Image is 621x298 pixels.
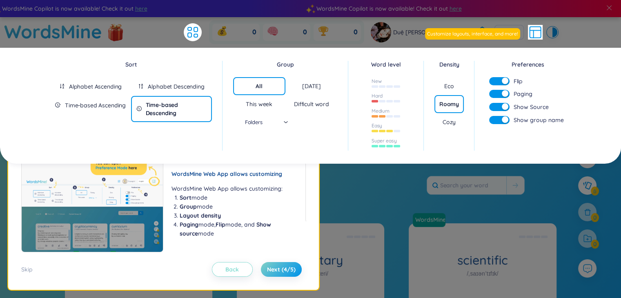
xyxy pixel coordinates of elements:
li: mode [180,202,297,211]
span: here [445,4,458,13]
div: Time-based Ascending [65,101,126,109]
span: 0 [303,28,307,37]
div: WordsMine Copilot is now available! Check it out [307,4,621,13]
div: Roomy [439,100,459,108]
span: Show group name [514,116,564,125]
b: Group [180,203,197,210]
button: Back [212,262,253,277]
div: This week [246,100,272,108]
span: Show Source [514,102,549,111]
div: [DATE] [302,82,321,90]
span: field-time [55,102,61,108]
input: Search your word [427,176,506,194]
div: Alphabet Descending [148,82,204,91]
h1: scientific [409,253,556,267]
div: Group [233,60,338,69]
div: Eco [444,82,454,90]
a: WordsMine [413,213,449,227]
div: Preferences [485,60,571,69]
span: Paging [514,89,532,98]
img: avatar [371,22,391,42]
span: Back [225,265,239,274]
span: Next (4/5) [267,265,296,274]
li: mode, mode, and mode [180,220,297,238]
b: Paging [180,221,198,228]
div: Density [434,60,463,69]
span: sort-ascending [59,83,65,89]
b: Layout density [180,212,221,219]
div: Skip [21,265,33,274]
div: Super easy [372,138,397,144]
div: Cozy [443,118,456,126]
div: All [256,82,263,90]
span: here [131,4,143,13]
span: Flip [514,77,523,85]
div: Medium [372,108,390,114]
span: 0 [354,28,358,37]
li: mode [180,193,297,202]
div: Time-based Descending [146,101,207,117]
div: Easy [372,122,383,129]
div: Sort [50,60,212,69]
div: Hard [372,93,383,99]
a: WordsMine [4,17,102,46]
div: Word level [359,60,413,69]
div: Alphabet Ascending [69,82,122,91]
h1: /ˌsaɪənˈtɪfɪk/ [467,269,498,278]
a: avatar [371,22,393,42]
span: sort-descending [138,83,144,89]
p: WordsMine Web App allows customizing: [171,184,297,193]
div: WordsMine Web App allows customizing [171,169,297,178]
div: New [372,78,382,85]
b: Sort [180,194,191,201]
div: Difficult word [294,100,329,108]
span: Duệ [PERSON_NAME] Thái [393,28,466,37]
b: Flip [216,221,225,228]
span: 0 [252,28,256,37]
button: Next (4/5) [261,262,302,277]
a: WordsMine [412,216,446,224]
span: field-time [136,106,142,111]
img: flashSalesIcon.a7f4f837.png [107,20,124,45]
